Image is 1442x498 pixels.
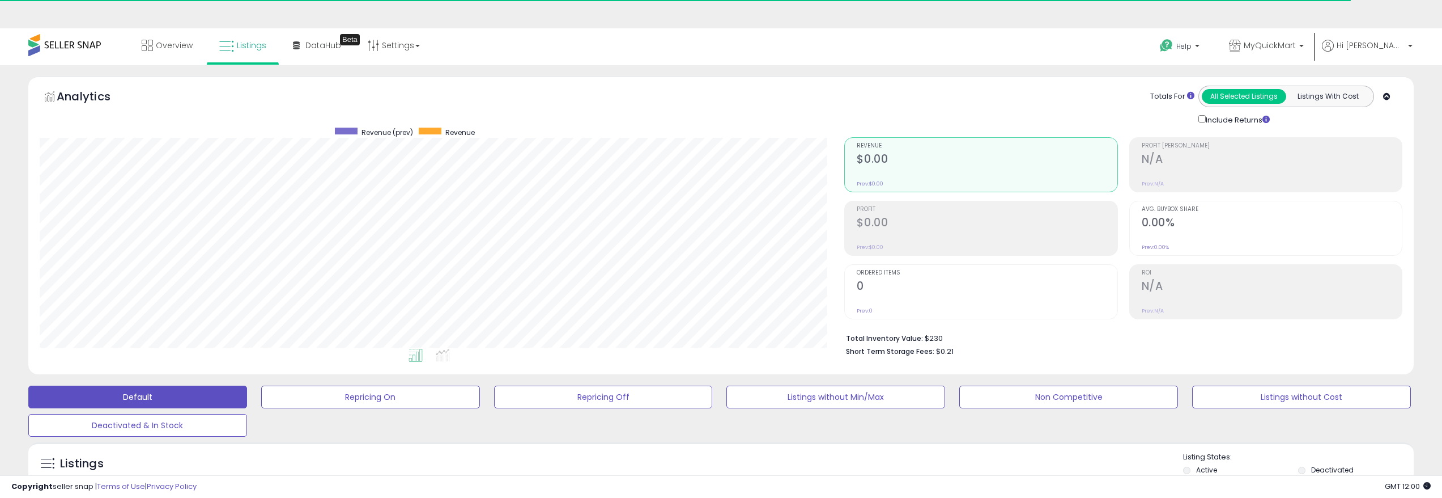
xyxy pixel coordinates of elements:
a: Hi [PERSON_NAME] [1322,40,1413,65]
p: Listing States: [1183,452,1414,463]
div: seller snap | | [11,482,197,492]
small: Prev: 0.00% [1142,244,1169,251]
a: MyQuickMart [1220,28,1312,65]
button: Listings without Cost [1192,386,1411,408]
span: Ordered Items [857,270,1117,276]
h2: 0 [857,280,1117,295]
div: Totals For [1150,91,1194,102]
button: All Selected Listings [1202,89,1286,104]
span: DataHub [305,40,341,51]
span: Revenue [445,128,475,137]
span: Revenue (prev) [361,128,413,137]
h2: $0.00 [857,153,1117,168]
span: 2025-09-18 12:00 GMT [1385,481,1431,492]
a: DataHub [284,28,350,62]
small: Prev: 0 [857,307,873,314]
small: Prev: N/A [1142,180,1164,187]
a: Settings [359,28,428,62]
button: Repricing On [261,386,480,408]
h2: N/A [1142,153,1402,168]
a: Help [1151,30,1211,65]
span: Profit [PERSON_NAME] [1142,143,1402,149]
label: Active [1196,465,1217,475]
strong: Copyright [11,481,53,492]
span: Listings [237,40,266,51]
i: Get Help [1159,39,1173,53]
button: Listings With Cost [1286,89,1370,104]
span: ROI [1142,270,1402,276]
span: Revenue [857,143,1117,149]
b: Total Inventory Value: [846,334,923,343]
span: MyQuickMart [1244,40,1296,51]
span: $0.21 [936,346,954,357]
button: Listings without Min/Max [726,386,945,408]
a: Privacy Policy [147,481,197,492]
small: Prev: $0.00 [857,180,883,187]
button: Default [28,386,247,408]
span: Profit [857,206,1117,213]
b: Short Term Storage Fees: [846,347,934,356]
h2: $0.00 [857,216,1117,231]
h5: Listings [60,456,104,472]
a: Listings [211,28,275,62]
h2: 0.00% [1142,216,1402,231]
small: Prev: $0.00 [857,244,883,251]
button: Repricing Off [494,386,713,408]
span: Avg. Buybox Share [1142,206,1402,213]
h2: N/A [1142,280,1402,295]
h5: Analytics [57,88,133,107]
div: Tooltip anchor [340,34,360,45]
li: $230 [846,331,1394,344]
a: Overview [133,28,201,62]
button: Non Competitive [959,386,1178,408]
div: Include Returns [1190,113,1283,126]
label: Deactivated [1311,465,1354,475]
a: Terms of Use [97,481,145,492]
span: Help [1176,41,1192,51]
small: Prev: N/A [1142,307,1164,314]
button: Deactivated & In Stock [28,414,247,437]
span: Hi [PERSON_NAME] [1337,40,1405,51]
span: Overview [156,40,193,51]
